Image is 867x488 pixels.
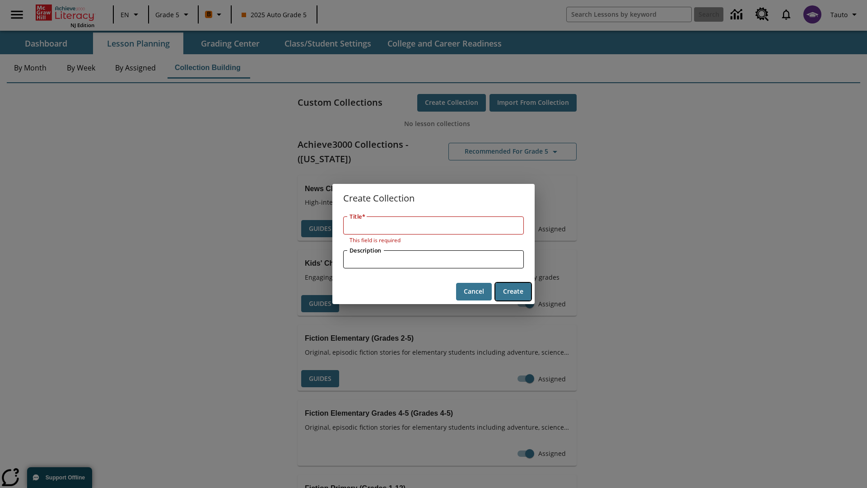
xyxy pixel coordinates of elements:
[495,283,531,300] button: Create
[350,246,382,254] label: Description
[350,212,365,221] label: Title
[332,184,535,213] h2: Create Collection
[456,283,492,300] button: Cancel
[350,236,517,245] p: This field is required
